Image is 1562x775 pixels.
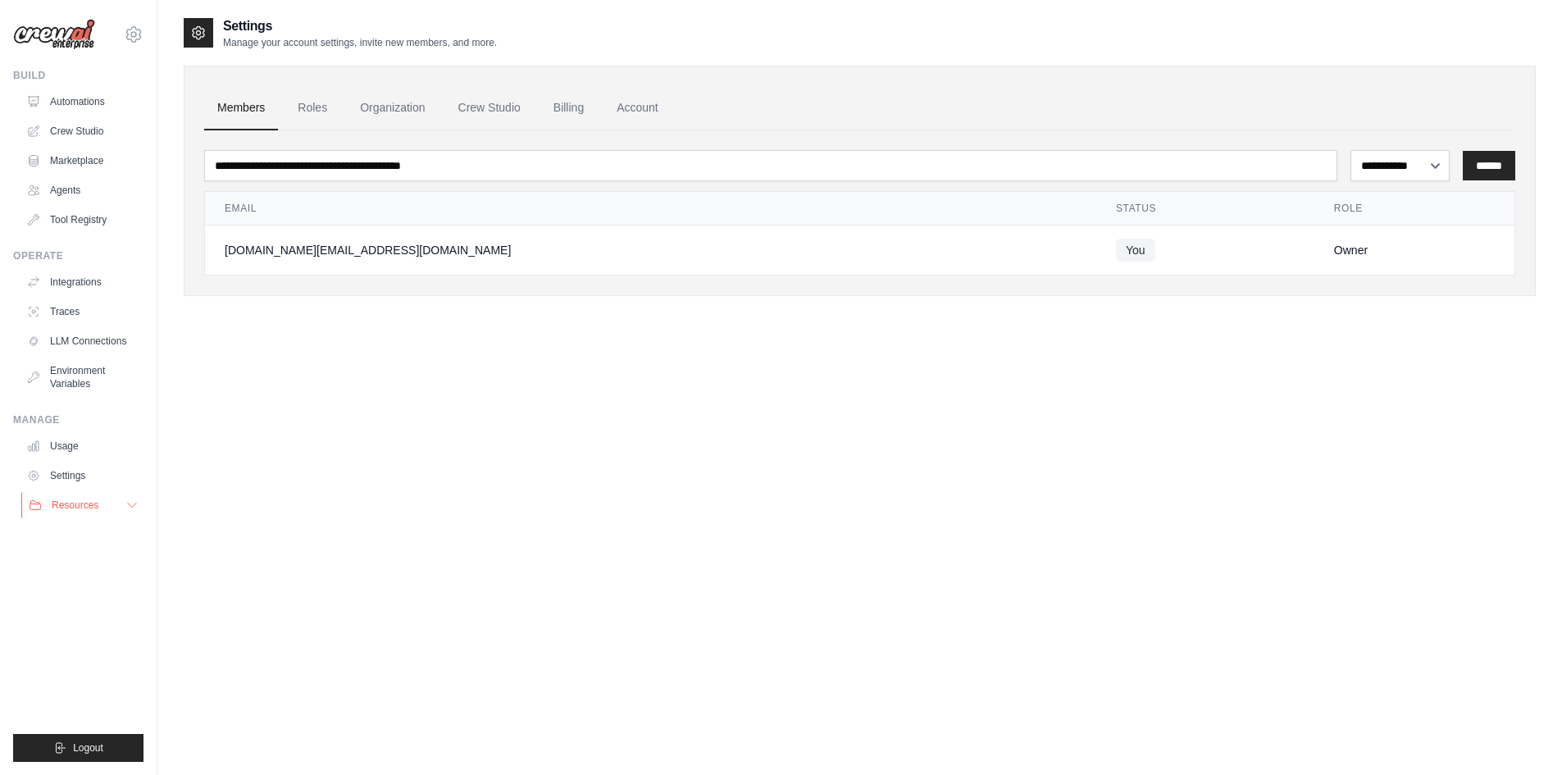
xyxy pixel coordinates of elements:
[20,148,143,174] a: Marketplace
[347,86,438,130] a: Organization
[1116,239,1155,262] span: You
[20,433,143,459] a: Usage
[20,328,143,354] a: LLM Connections
[20,269,143,295] a: Integrations
[1096,192,1314,226] th: Status
[1314,192,1514,226] th: Role
[223,16,497,36] h2: Settings
[13,19,95,50] img: Logo
[603,86,672,130] a: Account
[205,192,1096,226] th: Email
[13,413,143,426] div: Manage
[21,492,145,518] button: Resources
[20,177,143,203] a: Agents
[20,118,143,144] a: Crew Studio
[73,741,103,754] span: Logout
[13,734,143,762] button: Logout
[20,358,143,397] a: Environment Variables
[13,69,143,82] div: Build
[20,299,143,325] a: Traces
[204,86,278,130] a: Members
[52,499,98,512] span: Resources
[20,89,143,115] a: Automations
[225,242,1077,258] div: [DOMAIN_NAME][EMAIL_ADDRESS][DOMAIN_NAME]
[223,36,497,49] p: Manage your account settings, invite new members, and more.
[20,463,143,489] a: Settings
[20,207,143,233] a: Tool Registry
[1334,242,1495,258] div: Owner
[13,249,143,262] div: Operate
[285,86,340,130] a: Roles
[540,86,597,130] a: Billing
[445,86,534,130] a: Crew Studio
